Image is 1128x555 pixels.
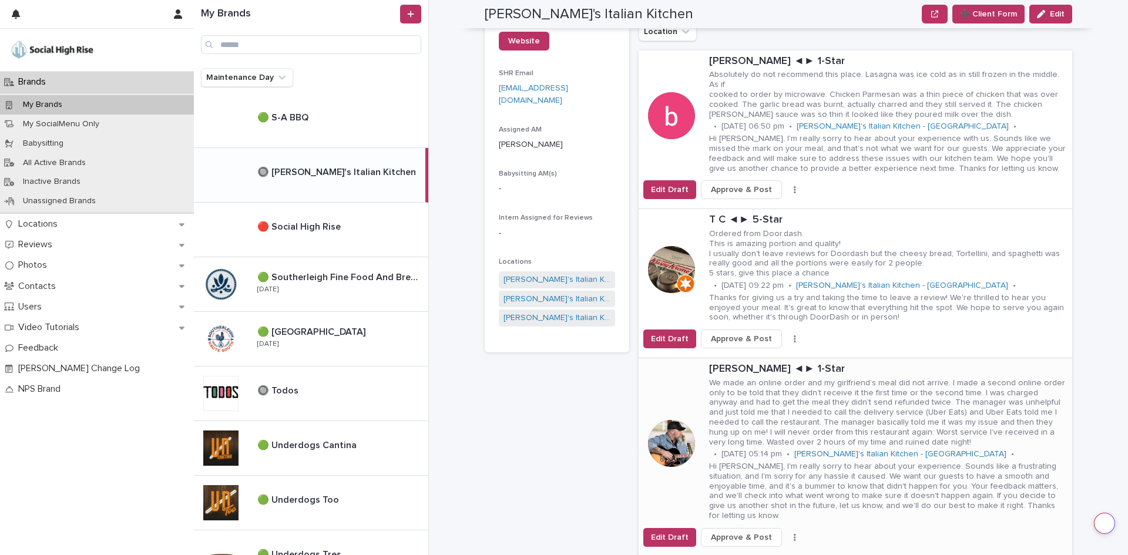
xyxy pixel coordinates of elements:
p: Reviews [14,239,62,250]
p: My SocialMenu Only [14,119,109,129]
p: Contacts [14,281,65,292]
p: 🔘 Todos [257,383,301,396]
p: Brands [14,76,55,88]
span: ➕ Client Form [960,8,1017,20]
h1: My Brands [201,8,398,21]
p: • [714,449,717,459]
button: Location [639,22,697,41]
span: Edit [1050,10,1065,18]
span: Babysitting AM(s) [499,170,557,177]
p: Photos [14,260,56,271]
a: [PERSON_NAME]'s Italian Kitchen - [GEOGRAPHIC_DATA] [796,281,1008,291]
button: Approve & Post [701,528,782,547]
p: Users [14,301,51,312]
span: Edit Draft [651,184,689,196]
p: - [499,183,615,195]
p: - [499,227,615,240]
a: 🔘 Todos🔘 Todos [194,366,428,421]
p: [DATE] 09:22 pm [721,281,784,291]
span: Edit Draft [651,532,689,543]
p: [PERSON_NAME] ◄► 1-Star [709,55,1067,68]
p: [DATE] 06:50 pm [721,122,784,132]
a: [EMAIL_ADDRESS][DOMAIN_NAME] [499,84,568,105]
button: Edit Draft [643,329,696,348]
p: • [714,281,717,291]
p: 🔴 Social High Rise [257,219,343,233]
button: Approve & Post [701,180,782,199]
h2: [PERSON_NAME]'s Italian Kitchen [485,6,693,23]
p: 🟢 S-A BBQ [257,110,311,123]
p: • [1011,449,1014,459]
a: T C ◄► 5-StarOrdered from Door.dash. This is amazing portion and quality! I usually don't leave r... [639,209,1072,358]
p: Hi [PERSON_NAME], I'm really sorry to hear about your experience with us. Sounds like we missed t... [709,134,1067,173]
p: My Brands [14,100,72,110]
p: All Active Brands [14,158,95,168]
a: 🟢 Underdogs Cantina🟢 Underdogs Cantina [194,421,428,476]
p: • [1013,122,1016,132]
span: Website [508,37,540,45]
a: [PERSON_NAME] ◄► 1-StarAbsolutely do not recommend this place. Lasagna was ice cold as in still f... [639,51,1072,210]
p: Thanks for giving us a try and taking the time to leave a review! We're thrilled to hear you enjo... [709,293,1067,322]
p: Video Tutorials [14,322,89,333]
span: Edit Draft [651,333,689,345]
button: Edit Draft [643,180,696,199]
p: Unassigned Brands [14,196,105,206]
span: Approve & Post [711,333,772,345]
button: Edit Draft [643,528,696,547]
p: Hi [PERSON_NAME], I'm really sorry to hear about your experience. Sounds like a frustrating situa... [709,462,1067,521]
span: Approve & Post [711,184,772,196]
a: Website [499,32,549,51]
span: Intern Assigned for Reviews [499,214,593,221]
a: 🟢 [GEOGRAPHIC_DATA]🟢 [GEOGRAPHIC_DATA] [DATE] [194,312,428,366]
a: 🔴 Social High Rise🔴 Social High Rise [194,203,428,257]
p: • [788,281,791,291]
img: o5DnuTxEQV6sW9jFYBBf [9,38,95,62]
a: [PERSON_NAME]'s Italian Kitchen - [GEOGRAPHIC_DATA] [503,274,610,286]
p: • [1013,281,1016,291]
input: Search [201,35,421,54]
a: 🔘 [PERSON_NAME]'s Italian Kitchen🔘 [PERSON_NAME]'s Italian Kitchen [194,148,428,203]
p: NPS Brand [14,384,70,395]
p: [PERSON_NAME] Change Log [14,363,149,374]
a: 🟢 S-A BBQ🟢 S-A BBQ [194,93,428,148]
a: 🟢 Southerleigh Fine Food And Brewery🟢 Southerleigh Fine Food And Brewery [DATE] [194,257,428,312]
span: Approve & Post [711,532,772,543]
p: 🟢 Underdogs Cantina [257,438,359,451]
p: 🟢 [GEOGRAPHIC_DATA] [257,324,368,338]
p: Locations [14,218,67,230]
p: 🔘 [PERSON_NAME]'s Italian Kitchen [257,164,418,178]
p: T C ◄► 5-Star [709,214,1067,227]
a: [PERSON_NAME]'s Italian Kitchen - [GEOGRAPHIC_DATA] [503,293,610,305]
a: [PERSON_NAME]'s Italian Kitchen - [GEOGRAPHIC_DATA] [503,312,610,324]
p: Feedback [14,342,68,354]
a: [PERSON_NAME]'s Italian Kitchen - [GEOGRAPHIC_DATA] [797,122,1009,132]
a: [PERSON_NAME]'s Italian Kitchen - [GEOGRAPHIC_DATA] [794,449,1006,459]
p: 🟢 Southerleigh Fine Food And Brewery [257,270,426,283]
a: 🟢 Underdogs Too🟢 Underdogs Too [194,476,428,530]
p: [DATE] [257,285,278,294]
p: • [787,449,790,459]
p: [PERSON_NAME] [499,139,615,151]
p: [DATE] 05:14 pm [721,449,782,459]
p: Ordered from Door.dash. This is amazing portion and quality! I usually don't leave reviews for Do... [709,229,1067,278]
p: [PERSON_NAME] ◄► 1-Star [709,363,1067,376]
p: • [789,122,792,132]
span: SHR Email [499,70,533,77]
span: Assigned AM [499,126,542,133]
button: Edit [1029,5,1072,23]
p: Babysitting [14,139,73,149]
p: We made an online order and my girlfriend’s meal did not arrive. I made a second online order onl... [709,378,1067,448]
p: Absolutely do not recommend this place. Lasagna was ice cold as in still frozen in the middle. As... [709,70,1067,119]
p: Inactive Brands [14,177,90,187]
p: [DATE] [257,340,278,348]
button: Approve & Post [701,329,782,348]
span: Locations [499,258,532,265]
button: ➕ Client Form [952,5,1025,23]
p: • [714,122,717,132]
button: Maintenance Day [201,68,293,87]
p: 🟢 Underdogs Too [257,492,341,506]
